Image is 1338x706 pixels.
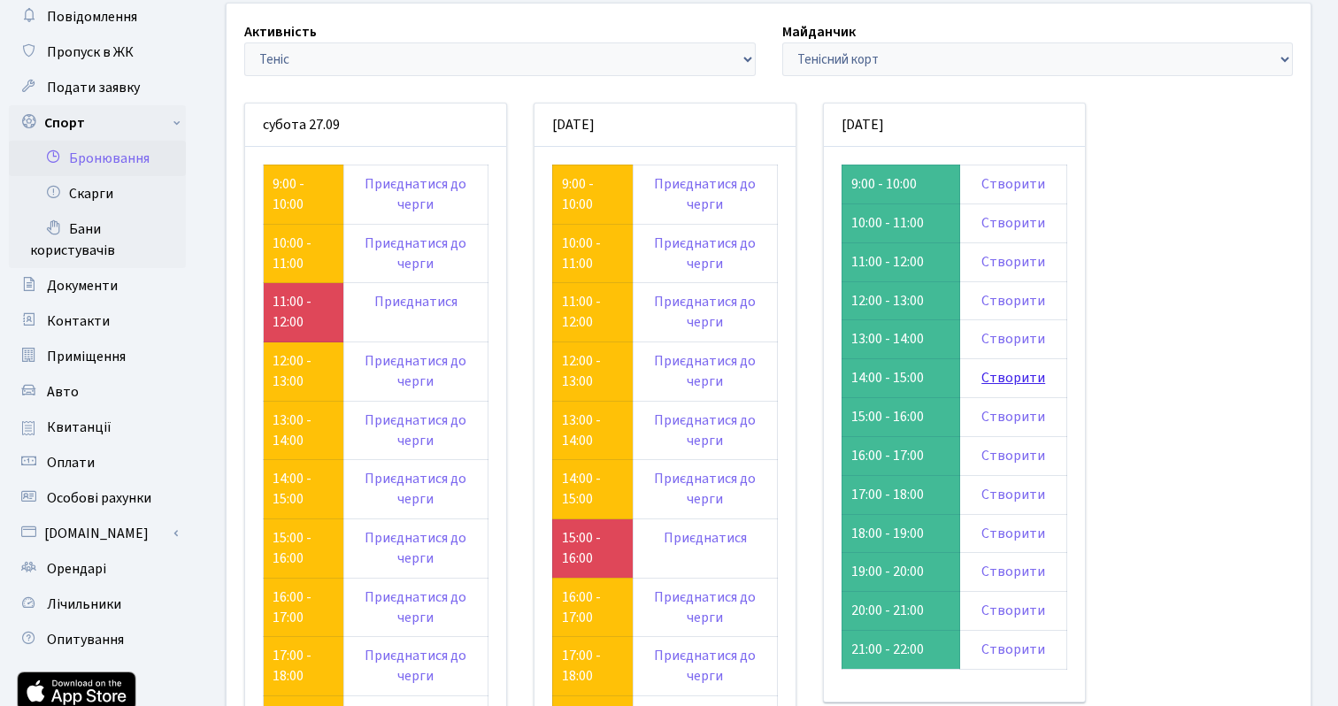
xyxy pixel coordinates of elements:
[9,445,186,480] a: Оплати
[9,374,186,410] a: Авто
[562,469,601,509] a: 14:00 - 15:00
[47,418,111,437] span: Квитанції
[562,174,594,214] a: 9:00 - 10:00
[981,446,1045,465] a: Створити
[842,320,959,359] td: 13:00 - 14:00
[9,480,186,516] a: Особові рахунки
[9,268,186,303] a: Документи
[9,410,186,445] a: Квитанції
[9,551,186,587] a: Орендарі
[654,234,756,273] a: Приєднатися до черги
[842,398,959,437] td: 15:00 - 16:00
[782,21,856,42] label: Майданчик
[842,203,959,242] td: 10:00 - 11:00
[654,587,756,627] a: Приєднатися до черги
[562,234,601,273] a: 10:00 - 11:00
[9,35,186,70] a: Пропуск в ЖК
[244,21,317,42] label: Активність
[47,559,106,579] span: Орендарі
[842,592,959,631] td: 20:00 - 21:00
[562,351,601,391] a: 12:00 - 13:00
[365,351,466,391] a: Приєднатися до черги
[562,587,601,627] a: 16:00 - 17:00
[47,42,134,62] span: Пропуск в ЖК
[654,351,756,391] a: Приєднатися до черги
[654,469,756,509] a: Приєднатися до черги
[9,587,186,622] a: Лічильники
[562,411,601,450] a: 13:00 - 14:00
[9,622,186,657] a: Опитування
[654,174,756,214] a: Приєднатися до черги
[365,528,466,568] a: Приєднатися до черги
[365,411,466,450] a: Приєднатися до черги
[47,630,124,649] span: Опитування
[273,646,311,686] a: 17:00 - 18:00
[981,174,1045,194] a: Створити
[654,411,756,450] a: Приєднатися до черги
[981,562,1045,581] a: Створити
[273,234,311,273] a: 10:00 - 11:00
[654,646,756,686] a: Приєднатися до черги
[273,411,311,450] a: 13:00 - 14:00
[664,528,747,548] a: Приєднатися
[981,329,1045,349] a: Створити
[9,303,186,339] a: Контакти
[273,528,311,568] a: 15:00 - 16:00
[654,292,756,332] a: Приєднатися до черги
[47,595,121,614] span: Лічильники
[273,587,311,627] a: 16:00 - 17:00
[842,475,959,514] td: 17:00 - 18:00
[842,436,959,475] td: 16:00 - 17:00
[365,587,466,627] a: Приєднатися до черги
[9,70,186,105] a: Подати заявку
[365,234,466,273] a: Приєднатися до черги
[981,524,1045,543] a: Створити
[47,453,95,472] span: Оплати
[562,292,601,332] a: 11:00 - 12:00
[842,631,959,670] td: 21:00 - 22:00
[824,104,1085,147] div: [DATE]
[842,281,959,320] td: 12:00 - 13:00
[981,640,1045,659] a: Створити
[9,339,186,374] a: Приміщення
[273,174,304,214] a: 9:00 - 10:00
[47,276,118,295] span: Документи
[9,516,186,551] a: [DOMAIN_NAME]
[842,242,959,281] td: 11:00 - 12:00
[9,211,186,268] a: Бани користувачів
[47,78,140,97] span: Подати заявку
[47,311,110,331] span: Контакти
[273,292,311,332] a: 11:00 - 12:00
[981,485,1045,504] a: Створити
[842,165,959,203] td: 9:00 - 10:00
[9,176,186,211] a: Скарги
[562,528,601,568] a: 15:00 - 16:00
[534,104,796,147] div: [DATE]
[47,347,126,366] span: Приміщення
[842,553,959,592] td: 19:00 - 20:00
[842,514,959,553] td: 18:00 - 19:00
[981,252,1045,272] a: Створити
[562,646,601,686] a: 17:00 - 18:00
[365,174,466,214] a: Приєднатися до черги
[365,646,466,686] a: Приєднатися до черги
[47,488,151,508] span: Особові рахунки
[981,213,1045,233] a: Створити
[374,292,458,311] a: Приєднатися
[47,7,137,27] span: Повідомлення
[273,351,311,391] a: 12:00 - 13:00
[842,359,959,398] td: 14:00 - 15:00
[273,469,311,509] a: 14:00 - 15:00
[981,601,1045,620] a: Створити
[9,141,186,176] a: Бронювання
[981,291,1045,311] a: Створити
[245,104,506,147] div: субота 27.09
[981,407,1045,426] a: Створити
[365,469,466,509] a: Приєднатися до черги
[9,105,186,141] a: Спорт
[981,368,1045,388] a: Створити
[47,382,79,402] span: Авто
